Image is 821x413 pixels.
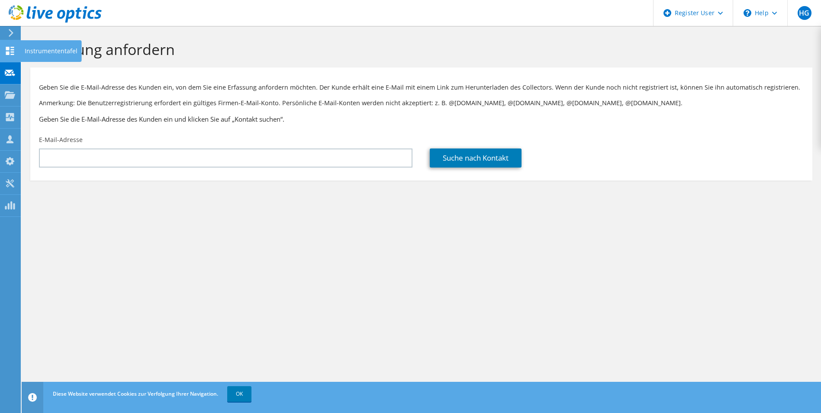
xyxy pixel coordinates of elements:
div: Instrumententafel [20,40,82,62]
p: Anmerkung: Die Benutzerregistrierung erfordert ein gültiges Firmen-E-Mail-Konto. Persönliche E-Ma... [39,98,804,108]
label: E-Mail-Adresse [39,136,83,144]
p: Geben Sie die E-Mail-Adresse des Kunden ein, von dem Sie eine Erfassung anfordern möchten. Der Ku... [39,83,804,92]
svg: \n [744,9,751,17]
a: OK [227,386,251,402]
h1: Erfassung anfordern [35,40,804,58]
a: Suche nach Kontakt [430,148,522,168]
span: HG [798,6,811,20]
h3: Geben Sie die E-Mail-Adresse des Kunden ein und klicken Sie auf „Kontakt suchen“. [39,114,804,124]
span: Diese Website verwendet Cookies zur Verfolgung Ihrer Navigation. [53,390,218,397]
